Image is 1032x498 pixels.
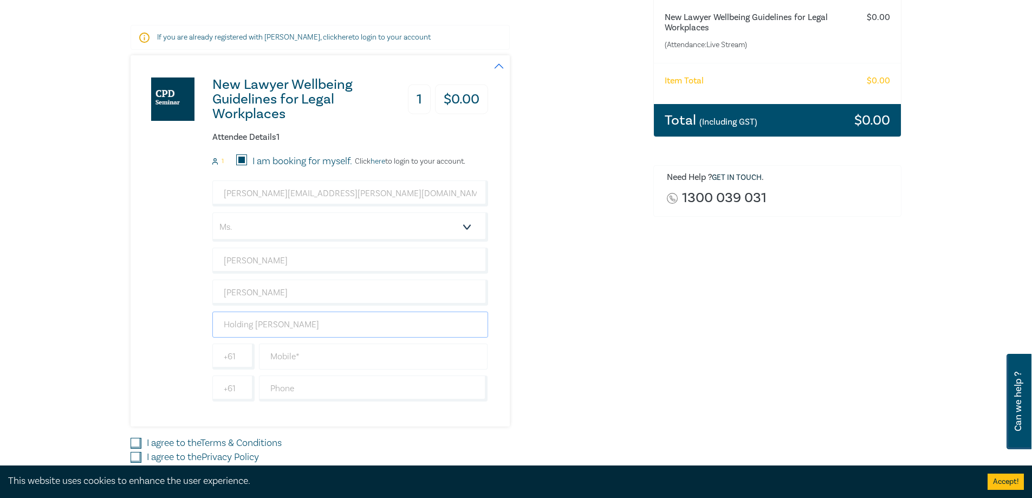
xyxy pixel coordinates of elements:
[147,436,282,450] label: I agree to the
[682,191,767,205] a: 1300 039 031
[212,280,488,306] input: Last Name*
[352,157,465,166] p: Click to login to your account.
[200,437,282,449] a: Terms & Conditions
[435,85,488,114] h3: $ 0.00
[252,154,352,169] label: I am booking for myself.
[222,158,224,165] small: 1
[151,77,194,121] img: New Lawyer Wellbeing Guidelines for Legal Workplaces
[712,173,762,183] a: Get in touch
[147,450,259,464] label: I agree to the
[212,77,391,121] h3: New Lawyer Wellbeing Guidelines for Legal Workplaces
[867,12,890,23] h6: $ 0.00
[408,85,431,114] h3: 1
[371,157,385,166] a: here
[259,376,488,402] input: Phone
[337,33,352,42] a: here
[665,40,847,50] small: (Attendance: Live Stream )
[665,113,757,127] h3: Total
[988,474,1024,490] button: Accept cookies
[867,76,890,86] h6: $ 0.00
[699,117,757,127] small: (Including GST)
[212,180,488,206] input: Attendee Email*
[212,376,255,402] input: +61
[212,132,488,143] h6: Attendee Details 1
[212,248,488,274] input: First Name*
[665,12,847,33] h6: New Lawyer Wellbeing Guidelines for Legal Workplaces
[667,172,893,183] h6: Need Help ? .
[8,474,971,488] div: This website uses cookies to enhance the user experience.
[1013,360,1023,443] span: Can we help ?
[212,344,255,370] input: +61
[665,76,704,86] h6: Item Total
[212,312,488,338] input: Company
[202,451,259,463] a: Privacy Policy
[259,344,488,370] input: Mobile*
[854,113,890,127] h3: $ 0.00
[157,32,483,43] p: If you are already registered with [PERSON_NAME], click to login to your account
